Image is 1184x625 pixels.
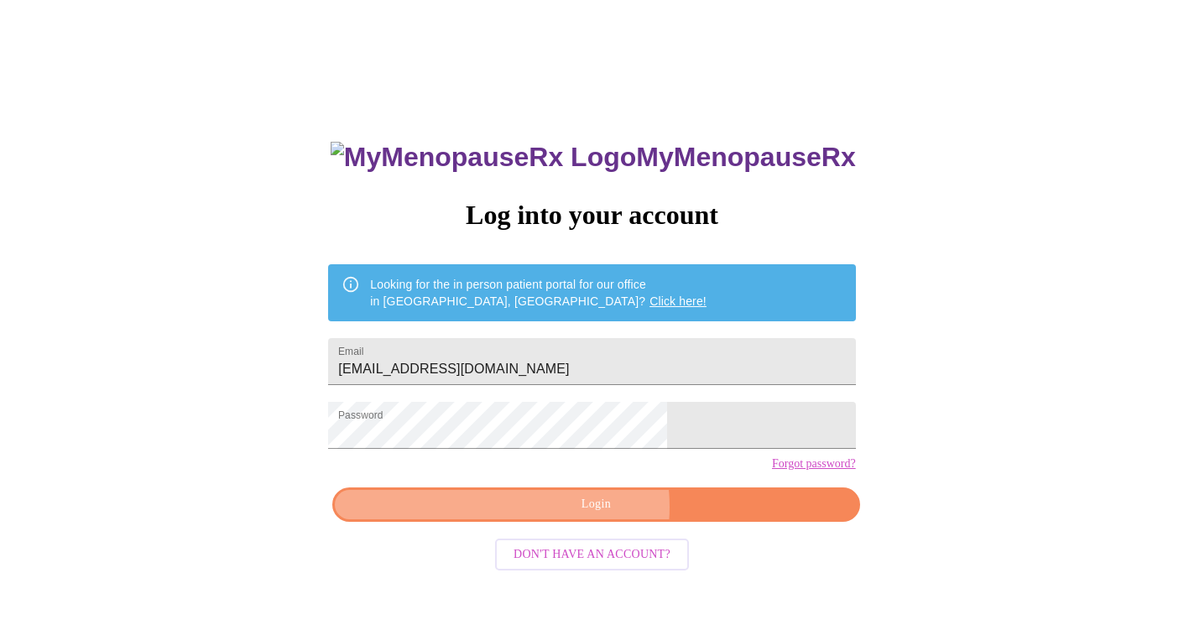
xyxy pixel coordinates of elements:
[514,544,670,565] span: Don't have an account?
[772,457,856,471] a: Forgot password?
[495,539,689,571] button: Don't have an account?
[328,200,855,231] h3: Log into your account
[491,545,693,560] a: Don't have an account?
[352,494,840,515] span: Login
[370,269,707,316] div: Looking for the in person patient portal for our office in [GEOGRAPHIC_DATA], [GEOGRAPHIC_DATA]?
[331,142,856,173] h3: MyMenopauseRx
[649,294,707,308] a: Click here!
[331,142,636,173] img: MyMenopauseRx Logo
[332,487,859,522] button: Login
